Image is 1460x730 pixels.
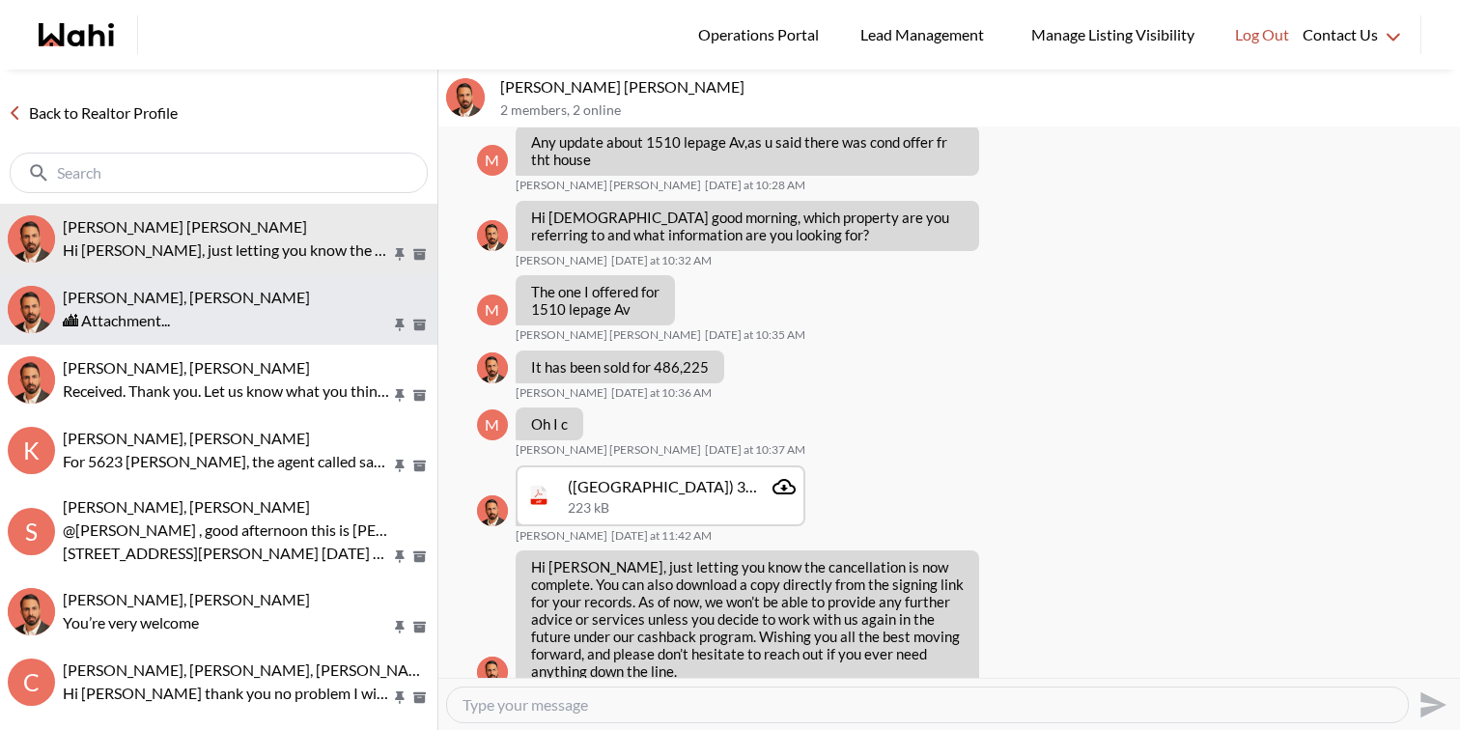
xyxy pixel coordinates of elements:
textarea: Type your message [463,695,1392,715]
span: [PERSON_NAME] [516,253,607,268]
div: Behnam Fazili [477,352,508,383]
span: [PERSON_NAME], [PERSON_NAME] [63,358,310,377]
p: Hi [PERSON_NAME], just letting you know the cancellation is now complete. You can also download a... [63,239,391,262]
span: Operations Portal [698,22,826,47]
p: Oh I c [531,415,568,433]
time: 2025-09-06T14:35:09.269Z [705,327,805,343]
div: M [477,295,508,325]
button: Archive [409,387,430,404]
p: The one I offered for 1510 lepage Av [531,283,660,318]
span: [PERSON_NAME] [PERSON_NAME] [63,217,307,236]
button: Pin [391,458,408,474]
div: S [8,508,55,555]
button: Archive [409,689,430,706]
button: Send [1409,683,1452,726]
a: Attachment [772,475,796,498]
a: Wahi homepage [39,23,114,46]
button: Archive [409,458,430,474]
div: 🏙 Attachment... [63,309,430,332]
p: [PERSON_NAME] [PERSON_NAME] [500,77,1452,97]
span: [PERSON_NAME] [516,385,607,401]
span: [PERSON_NAME] [PERSON_NAME] [516,442,701,458]
button: Archive [409,548,430,565]
img: B [477,220,508,251]
img: S [8,588,55,635]
div: M [477,409,508,440]
button: Pin [391,619,408,635]
div: Behnam Fazili [477,220,508,251]
button: Pin [391,689,408,706]
p: It has been sold for 486,225 [531,358,709,376]
div: k [8,427,55,474]
img: R [8,286,55,333]
img: B [477,657,508,688]
input: Search [57,163,384,182]
time: 2025-09-06T14:36:43.515Z [611,385,712,401]
button: Pin [391,548,408,565]
span: [PERSON_NAME], [PERSON_NAME] [63,429,310,447]
img: k [8,356,55,404]
div: Muhammad Ali Zaheer, Behnam [8,215,55,263]
span: Log Out [1235,22,1289,47]
span: Manage Listing Visibility [1025,22,1200,47]
div: M [477,145,508,176]
button: Pin [391,317,408,333]
span: [PERSON_NAME], [PERSON_NAME], [PERSON_NAME] [63,660,436,679]
div: C [8,659,55,706]
button: Pin [391,387,408,404]
div: khalid Alvi, Behnam [8,356,55,404]
p: Hi [DEMOGRAPHIC_DATA] good morning, which property are you referring to and what information are ... [531,209,964,243]
span: [PERSON_NAME] [PERSON_NAME] [516,178,701,193]
span: [PERSON_NAME], [PERSON_NAME] [63,497,310,516]
span: [PERSON_NAME], [PERSON_NAME] [63,288,310,306]
div: ([GEOGRAPHIC_DATA]) 301 - Cancellation of Buyer Representation Agreement.pdf [568,477,764,496]
p: You’re very welcome [63,611,391,634]
div: Rita Kukendran, Behnam [8,286,55,333]
time: 2025-09-06T14:37:01.575Z [705,442,805,458]
p: Hi [PERSON_NAME] thank you no problem I will ask the listing agent if they have it. [63,682,391,705]
p: 2 members , 2 online [500,102,1452,119]
p: Any update about 1510 lepage Av,as u said there was cond offer fr tht house [531,133,964,168]
button: Archive [409,317,430,333]
span: [PERSON_NAME] [516,528,607,544]
div: Muhammad Ali Zaheer, Behnam [446,78,485,117]
span: [PERSON_NAME] [PERSON_NAME] [516,327,701,343]
button: Pin [391,246,408,263]
span: [PERSON_NAME], [PERSON_NAME] [63,590,310,608]
p: For 5623 [PERSON_NAME], the agent called saying the house is open and the showing is confirmed, b... [63,450,391,473]
p: Received. Thank you. Let us know what you think after your viewing [DATE]. Enjoy and have a great... [63,379,391,403]
span: 223 kB [568,500,609,517]
span: Lead Management [860,22,991,47]
button: Archive [409,619,430,635]
div: Behnam Fazili [477,657,508,688]
time: 2025-09-06T15:42:46.242Z [611,528,712,544]
img: B [477,352,508,383]
img: M [446,78,485,117]
img: B [477,495,508,526]
time: 2025-09-06T14:28:54.989Z [705,178,805,193]
button: Archive [409,246,430,263]
p: Hi [PERSON_NAME], just letting you know the cancellation is now complete. You can also download a... [531,558,964,680]
p: @[PERSON_NAME] , good afternoon this is [PERSON_NAME] here [PERSON_NAME] showing agent Your showi... [63,519,391,542]
time: 2025-09-06T14:32:44.549Z [611,253,712,268]
div: Suzie Persaud, Behnam [8,588,55,635]
img: M [8,215,55,263]
div: Behnam Fazili [477,495,508,526]
p: [STREET_ADDRESS][PERSON_NAME] [DATE] • 12:00 PM Will see you then Thanks [63,542,391,565]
